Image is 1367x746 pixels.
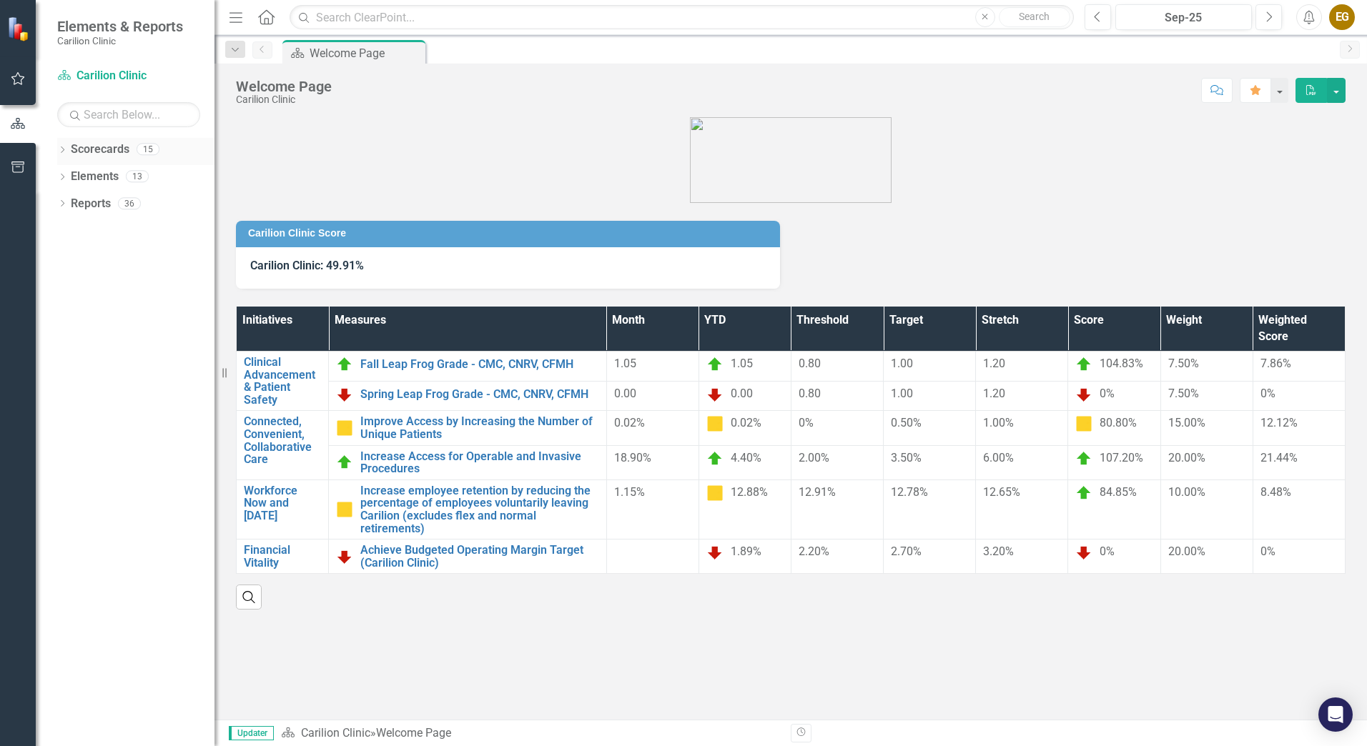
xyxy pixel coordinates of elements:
span: 0% [1100,544,1115,558]
img: Below Plan [1075,544,1092,561]
a: Elements [71,169,119,185]
small: Carilion Clinic [57,35,183,46]
span: 0.80 [799,357,821,370]
input: Search ClearPoint... [290,5,1074,30]
td: Double-Click to Edit Right Click for Context Menu [329,539,607,574]
a: Increase Access for Operable and Invasive Procedures [360,450,599,475]
span: 20.00% [1168,451,1205,464]
span: 3.50% [891,451,922,464]
span: 7.86% [1260,357,1291,370]
span: 7.50% [1168,387,1199,400]
a: Improve Access by Increasing the Number of Unique Patients [360,415,599,440]
span: 0% [1100,387,1115,400]
img: Caution [1075,415,1092,432]
a: Spring Leap Frog Grade - CMC, CNRV, CFMH [360,388,599,401]
span: 12.12% [1260,416,1298,429]
span: 84.85% [1100,485,1137,499]
span: 0% [1260,544,1275,558]
span: 2.70% [891,544,922,558]
a: Carilion Clinic [301,726,370,740]
a: Workforce Now and [DATE] [244,484,321,522]
span: 0.02% [614,416,645,429]
span: 3.20% [983,544,1014,558]
span: 0.80 [799,387,821,400]
span: 80.80% [1100,417,1137,430]
img: Below Plan [336,386,353,403]
span: 0.00 [731,387,753,400]
div: 36 [118,197,141,209]
span: 107.20% [1100,451,1143,464]
img: carilion%20clinic%20logo%202.0.png [690,117,892,203]
span: 12.78% [891,485,928,499]
a: Reports [71,196,111,212]
a: Connected, Convenient, Collaborative Care [244,415,321,465]
img: ClearPoint Strategy [7,16,32,41]
span: 2.20% [799,544,829,558]
input: Search Below... [57,102,200,127]
a: Fall Leap Frog Grade - CMC, CNRV, CFMH [360,358,599,371]
td: Double-Click to Edit Right Click for Context Menu [329,381,607,411]
span: 8.48% [1260,485,1291,499]
img: Below Plan [1075,386,1092,403]
span: 0% [1260,387,1275,400]
span: Updater [229,726,274,740]
td: Double-Click to Edit Right Click for Context Menu [237,539,329,574]
a: Increase employee retention by reducing the percentage of employees voluntarily leaving Carilion ... [360,484,599,534]
img: On Target [1075,484,1092,502]
span: 4.40% [731,451,761,464]
span: 20.00% [1168,544,1205,558]
img: On Target [1075,450,1092,467]
span: Elements & Reports [57,18,183,35]
td: Double-Click to Edit Right Click for Context Menu [329,352,607,382]
div: Open Intercom Messenger [1318,697,1353,732]
img: On Target [1075,356,1092,373]
span: 6.00% [983,451,1014,464]
div: 13 [126,171,149,183]
img: Below Plan [706,386,724,403]
span: 1.00% [983,416,1014,429]
td: Double-Click to Edit Right Click for Context Menu [237,479,329,539]
span: Carilion Clinic: 49.91% [250,259,364,272]
span: 104.83% [1100,357,1143,370]
div: Sep-25 [1120,9,1247,26]
span: 1.15% [614,485,645,499]
span: 18.90% [614,451,651,464]
img: On Target [336,356,353,373]
img: Below Plan [336,548,353,565]
span: Search [1019,11,1050,22]
div: Carilion Clinic [236,94,332,105]
span: 12.65% [983,485,1020,499]
div: Welcome Page [236,79,332,94]
div: Welcome Page [310,44,422,62]
img: On Target [706,450,724,467]
span: 0.02% [731,417,761,430]
a: Carilion Clinic [57,68,200,84]
button: EG [1329,4,1355,30]
a: Financial Vitality [244,544,321,569]
span: 12.91% [799,485,836,499]
span: 0% [799,416,814,429]
img: Caution [336,419,353,437]
span: 1.00 [891,357,913,370]
img: On Target [706,356,724,373]
span: 1.20 [983,357,1005,370]
a: Achieve Budgeted Operating Margin Target (Carilion Clinic) [360,544,599,569]
span: 0.50% [891,416,922,429]
span: 1.00 [891,387,913,400]
span: 7.50% [1168,357,1199,370]
div: Welcome Page [376,726,451,740]
td: Double-Click to Edit Right Click for Context Menu [237,411,329,479]
td: Double-Click to Edit Right Click for Context Menu [329,411,607,445]
td: Double-Click to Edit Right Click for Context Menu [237,352,329,411]
span: 21.44% [1260,451,1298,464]
button: Search [999,7,1070,27]
span: 15.00% [1168,416,1205,429]
h3: Carilion Clinic Score [248,228,773,239]
div: 15 [137,144,159,156]
span: 1.89% [731,544,761,558]
img: On Target [336,454,353,471]
img: Below Plan [706,544,724,561]
span: 1.05 [614,357,636,370]
div: » [281,725,780,742]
